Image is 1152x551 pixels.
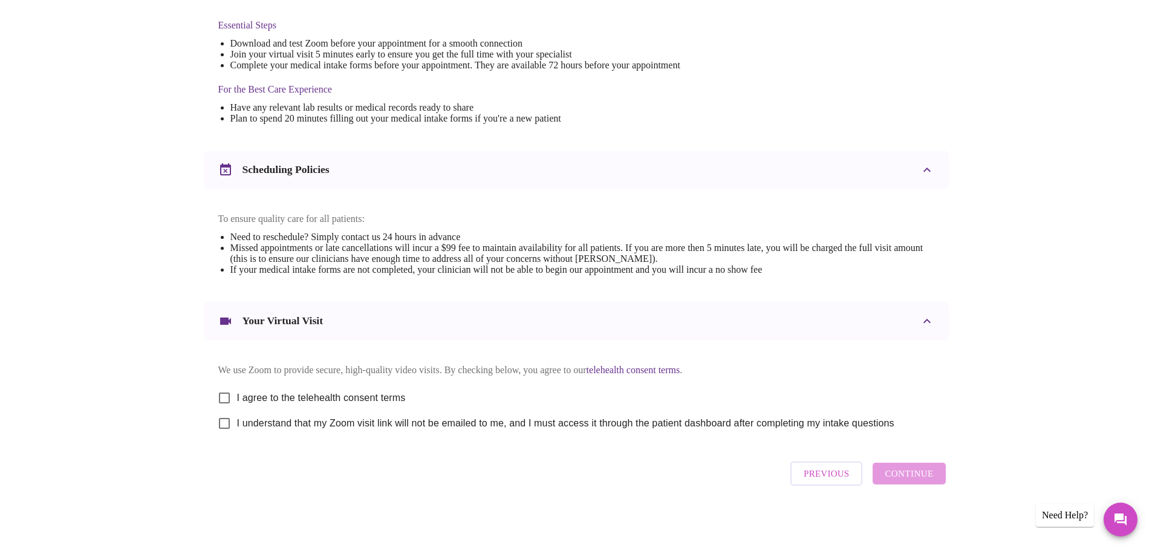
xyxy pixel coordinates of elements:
div: Need Help? [1036,504,1094,527]
a: telehealth consent terms [587,365,680,375]
li: Need to reschedule? Simply contact us 24 hours in advance [230,232,934,243]
h4: For the Best Care Experience [218,84,680,95]
li: Join your virtual visit 5 minutes early to ensure you get the full time with your specialist [230,49,680,60]
span: Previous [804,466,849,481]
li: Missed appointments or late cancellations will incur a $99 fee to maintain availability for all p... [230,243,934,264]
span: I agree to the telehealth consent terms [237,391,406,405]
h3: Scheduling Policies [242,163,330,176]
li: Download and test Zoom before your appointment for a smooth connection [230,38,680,49]
h4: Essential Steps [218,20,680,31]
button: Previous [790,461,862,486]
div: Your Virtual Visit [204,302,949,341]
li: Have any relevant lab results or medical records ready to share [230,102,680,113]
li: If your medical intake forms are not completed, your clinician will not be able to begin our appo... [230,264,934,275]
p: To ensure quality care for all patients: [218,214,934,224]
li: Plan to spend 20 minutes filling out your medical intake forms if you're a new patient [230,113,680,124]
button: Messages [1104,503,1137,536]
div: Scheduling Policies [204,151,949,189]
li: Complete your medical intake forms before your appointment. They are available 72 hours before yo... [230,60,680,71]
span: I understand that my Zoom visit link will not be emailed to me, and I must access it through the ... [237,416,894,431]
h3: Your Virtual Visit [242,315,324,327]
p: We use Zoom to provide secure, high-quality video visits. By checking below, you agree to our . [218,365,934,376]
